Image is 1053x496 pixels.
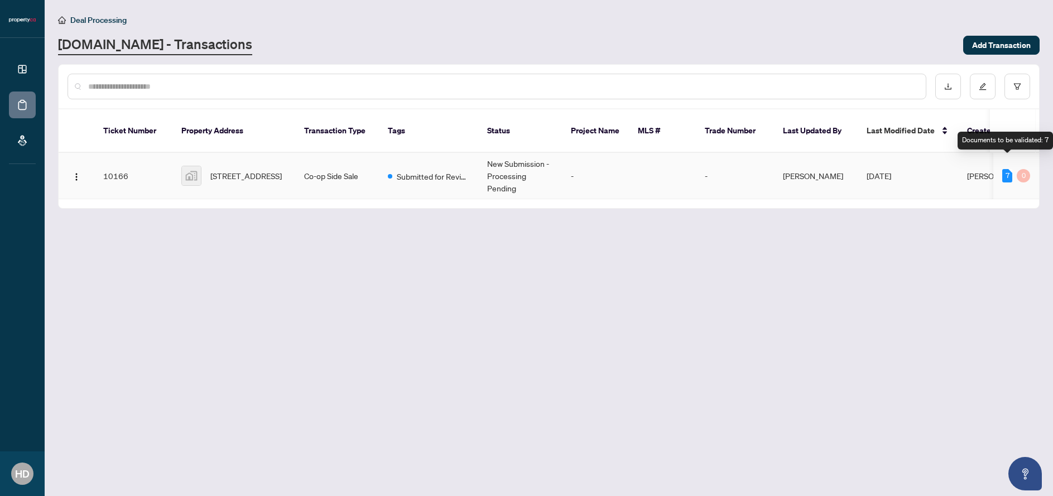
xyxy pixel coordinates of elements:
[295,109,379,153] th: Transaction Type
[858,109,958,153] th: Last Modified Date
[478,153,562,199] td: New Submission - Processing Pending
[379,109,478,153] th: Tags
[295,153,379,199] td: Co-op Side Sale
[963,36,1040,55] button: Add Transaction
[58,16,66,24] span: home
[944,83,952,90] span: download
[70,15,127,25] span: Deal Processing
[774,153,858,199] td: [PERSON_NAME]
[970,74,996,99] button: edit
[72,172,81,181] img: Logo
[562,153,629,199] td: -
[867,171,891,181] span: [DATE]
[774,109,858,153] th: Last Updated By
[210,170,282,182] span: [STREET_ADDRESS]
[1002,169,1012,182] div: 7
[979,83,987,90] span: edit
[94,153,172,199] td: 10166
[15,466,30,481] span: HD
[9,17,36,23] img: logo
[182,166,201,185] img: thumbnail-img
[94,109,172,153] th: Ticket Number
[958,132,1053,150] div: Documents to be validated: 7
[696,109,774,153] th: Trade Number
[629,109,696,153] th: MLS #
[172,109,295,153] th: Property Address
[972,36,1031,54] span: Add Transaction
[1008,457,1042,490] button: Open asap
[562,109,629,153] th: Project Name
[58,35,252,55] a: [DOMAIN_NAME] - Transactions
[967,171,1027,181] span: [PERSON_NAME]
[867,124,935,137] span: Last Modified Date
[958,109,1025,153] th: Created By
[1004,74,1030,99] button: filter
[696,153,774,199] td: -
[397,170,469,182] span: Submitted for Review
[1013,83,1021,90] span: filter
[1017,169,1030,182] div: 0
[478,109,562,153] th: Status
[68,167,85,185] button: Logo
[935,74,961,99] button: download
